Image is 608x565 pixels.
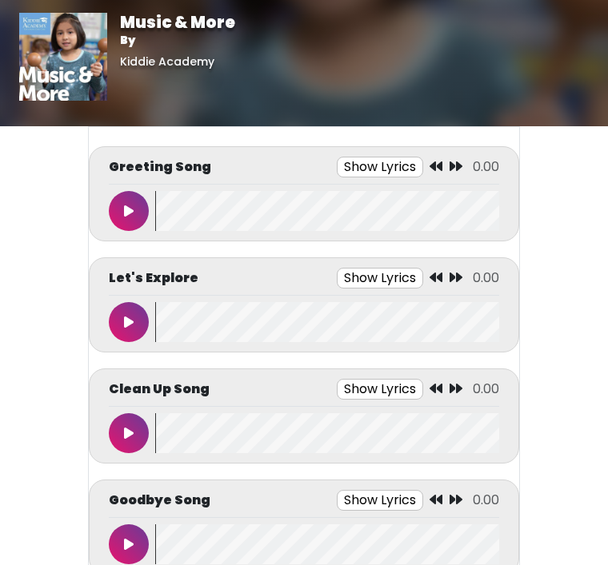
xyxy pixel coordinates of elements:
h1: Music & More [120,13,235,32]
p: By [120,32,235,49]
p: Greeting Song [109,157,211,177]
span: 0.00 [473,491,499,509]
button: Show Lyrics [337,379,423,400]
button: Show Lyrics [337,157,423,177]
p: Goodbye Song [109,491,210,510]
p: Clean Up Song [109,380,210,399]
img: 01vrkzCYTteBT1eqlInO [19,13,107,101]
span: 0.00 [473,269,499,287]
span: 0.00 [473,157,499,176]
button: Show Lyrics [337,268,423,288]
p: Let's Explore [109,269,198,288]
h6: Kiddie Academy [120,55,235,69]
span: 0.00 [473,380,499,398]
button: Show Lyrics [337,490,423,511]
